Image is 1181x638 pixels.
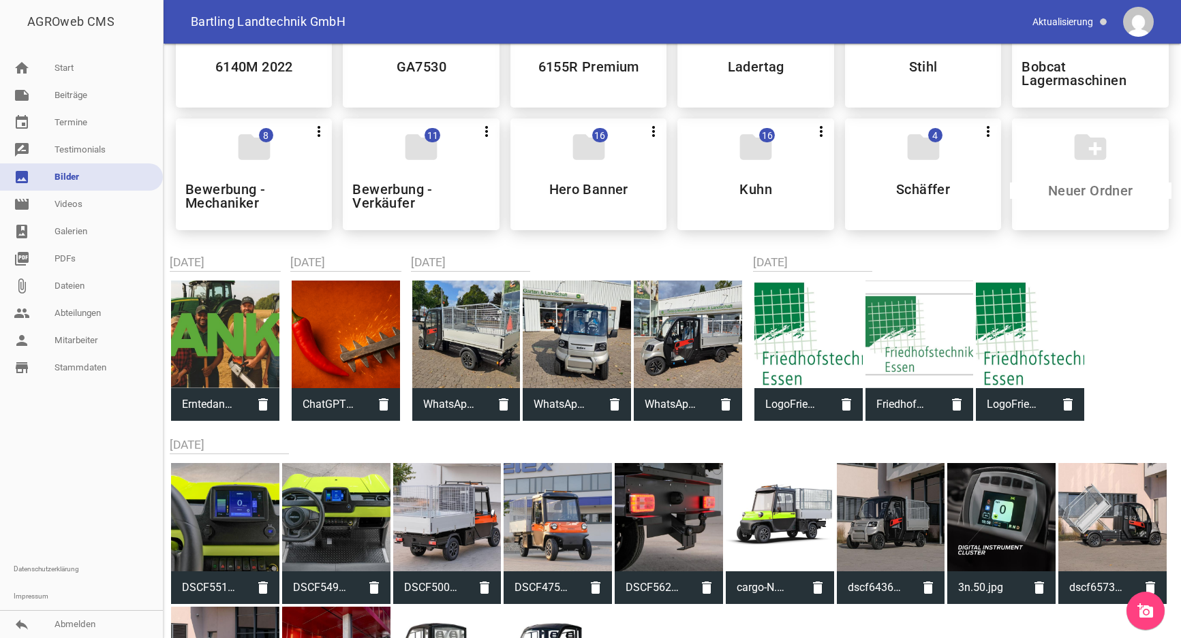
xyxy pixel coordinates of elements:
[412,387,488,422] span: WhatsApp Image 2025-09-04 at 10.50.26 (1).jpeg
[14,616,30,633] i: reply
[14,196,30,212] i: movie
[292,387,367,422] span: ChatGPT Image 8. Sept. 2025, 10_55_54.png
[690,571,723,604] i: delete
[1137,603,1154,619] i: add_a_photo
[170,253,281,272] h2: [DATE]
[1010,182,1171,199] input: Neuer Ordner
[912,571,945,604] i: delete
[830,388,863,421] i: delete
[425,128,440,142] span: 11
[247,571,279,604] i: delete
[14,142,30,158] i: rate_review
[14,251,30,267] i: picture_as_pdf
[215,60,293,74] h5: 6140M 2022
[728,60,784,74] h5: Ladertag
[170,436,1175,454] h2: [DATE]
[247,388,279,421] i: delete
[570,128,608,166] i: folder
[641,118,666,143] button: more_vert
[645,123,662,140] i: more_vert
[185,182,322,210] h5: Bewerbung - Mechaniker
[14,60,30,76] i: home
[709,388,742,421] i: delete
[504,570,579,605] span: DSCF4756-0009-Wypelnienie-generatywne-2.jpg
[1052,388,1084,421] i: delete
[976,387,1052,422] span: LogoFriedhofstechnik.jpg
[726,570,801,605] span: cargo-N.30-1.jpg
[523,387,598,422] span: WhatsApp Image 2025-09-04 at 10.50.26.jpeg
[737,128,775,166] i: folder
[235,128,273,166] i: folder
[411,253,743,272] h2: [DATE]
[487,388,520,421] i: delete
[14,305,30,321] i: people
[191,16,346,28] span: Bartling Landtechnik GmbH
[14,223,30,240] i: photo_album
[845,118,1001,230] div: Schäffer
[474,118,500,143] button: more_vert
[975,118,1001,143] button: more_vert
[865,387,941,422] span: Friedhof23-Seite004.jpg
[801,571,834,604] i: delete
[813,123,829,140] i: more_vert
[176,118,332,230] div: Bewerbung - Mechaniker
[579,571,612,604] i: delete
[615,570,690,605] span: DSCF5629.jpg
[634,387,709,422] span: WhatsApp Image 2025-09-04 at 10.50.25.jpeg
[478,123,495,140] i: more_vert
[980,123,996,140] i: more_vert
[909,60,938,74] h5: Stihl
[14,278,30,294] i: attach_file
[14,332,30,349] i: person
[904,128,942,166] i: folder
[677,118,833,230] div: Kuhn
[306,118,332,143] button: more_vert
[352,182,489,210] h5: Bewerbung - Verkäufer
[759,128,775,142] span: 16
[538,60,639,74] h5: 6155R Premium
[1022,60,1159,87] h5: Bobcat Lagermaschinen
[1134,571,1167,604] i: delete
[282,570,358,605] span: DSCF5494.jpg
[549,182,628,196] h5: Hero Banner
[393,570,469,605] span: DSCF5003.jpg
[947,570,1023,605] span: 3n.50.jpg
[343,118,499,230] div: Bewerbung - Verkäufer
[468,571,501,604] i: delete
[592,128,608,142] span: 16
[837,570,912,605] span: dscf6436.jpg
[896,182,950,196] h5: Schäffer
[14,360,30,376] i: store_mall_directory
[598,388,631,421] i: delete
[290,253,401,272] h2: [DATE]
[171,570,247,605] span: DSCF5518.jpg
[1023,571,1056,604] i: delete
[1058,570,1134,605] span: dscf6573.jpg
[928,128,942,142] span: 4
[259,128,273,142] span: 8
[808,118,834,143] button: more_vert
[397,60,446,74] h5: GA7530
[14,87,30,103] i: note
[367,388,400,421] i: delete
[1071,128,1109,166] i: create_new_folder
[14,169,30,185] i: image
[171,387,247,422] span: Erntedank-Seite004.jpeg
[754,387,830,422] span: LogoFriedhofstechnik.jpg
[402,128,440,166] i: folder
[510,118,666,230] div: Hero Banner
[358,571,390,604] i: delete
[311,123,327,140] i: more_vert
[753,253,1086,272] h2: [DATE]
[739,182,772,196] h5: Kuhn
[14,114,30,131] i: event
[940,388,973,421] i: delete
